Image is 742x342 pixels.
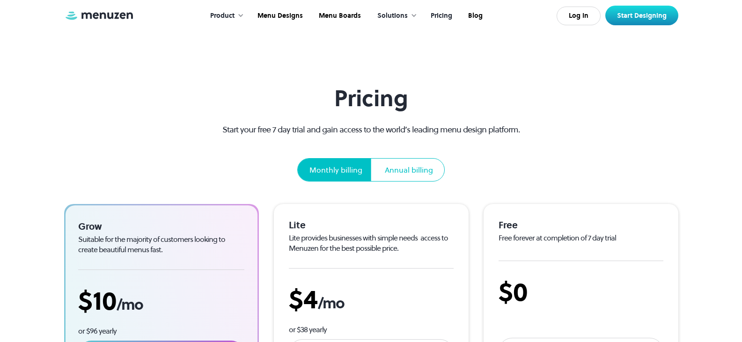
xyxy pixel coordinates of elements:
div: $0 [499,276,663,307]
div: Product [210,11,235,21]
div: Monthly billing [309,164,362,175]
h1: Pricing [206,85,536,112]
div: Solutions [377,11,408,21]
span: /mo [117,294,143,315]
span: 4 [303,281,318,317]
div: Lite [289,219,454,231]
div: Product [201,1,249,30]
div: $ [78,285,245,316]
div: Free [499,219,663,231]
a: Menu Designs [249,1,310,30]
div: $ [289,284,454,315]
span: /mo [318,293,344,313]
a: Menu Boards [310,1,368,30]
div: Free forever at completion of 7 day trial [499,233,663,243]
div: Solutions [368,1,422,30]
div: Annual billing [385,164,433,175]
a: Start Designing [605,6,678,25]
div: or $96 yearly [78,326,245,336]
div: Grow [78,220,245,233]
span: 10 [93,283,117,319]
p: Start your free 7 day trial and gain access to the world’s leading menu design platform. [206,123,536,136]
a: Blog [459,1,490,30]
a: Log In [557,7,601,25]
a: Pricing [422,1,459,30]
div: Lite provides businesses with simple needs access to Menuzen for the best possible price. [289,233,454,253]
div: or $38 yearly [289,325,454,335]
div: Suitable for the majority of customers looking to create beautiful menus fast. [78,234,245,255]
